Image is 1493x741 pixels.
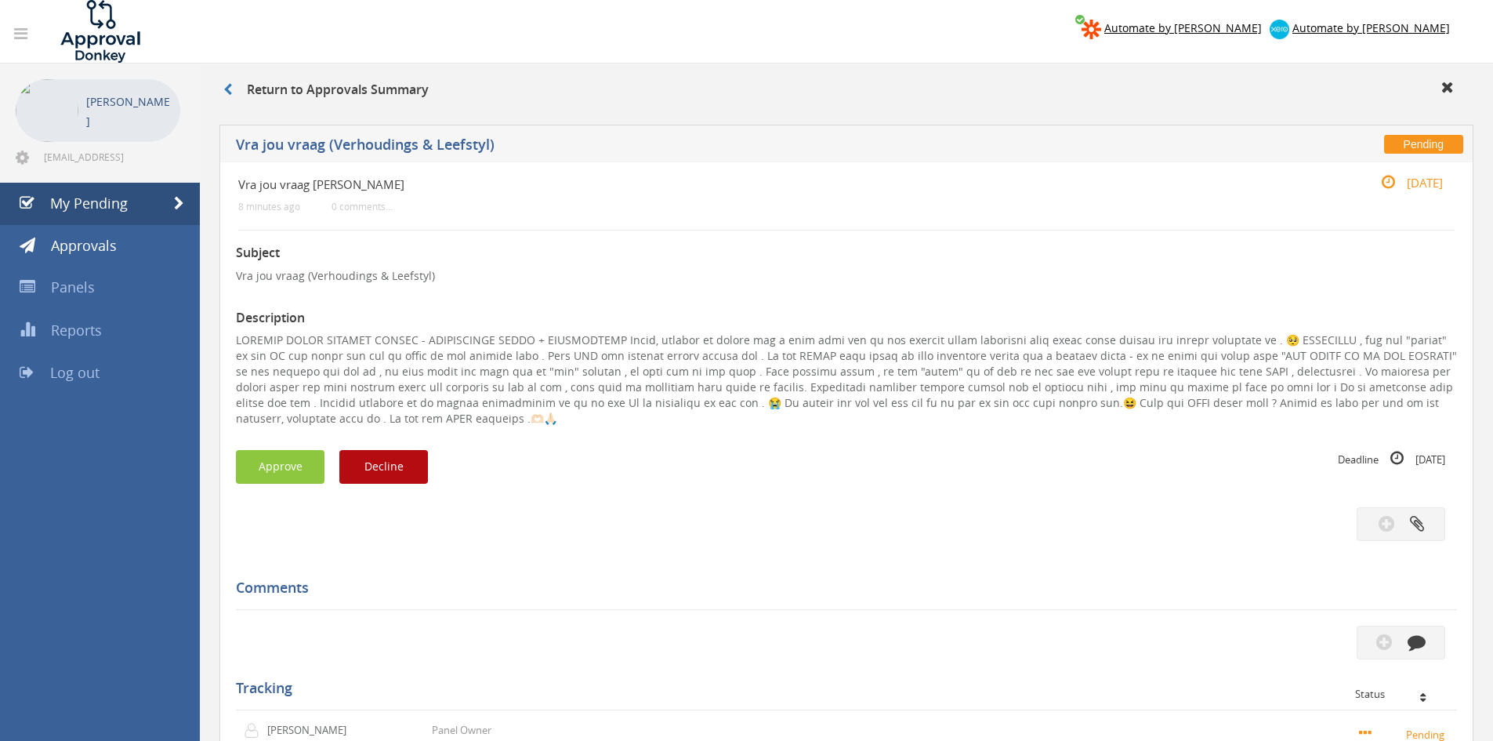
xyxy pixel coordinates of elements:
div: Status [1355,688,1445,699]
p: Panel Owner [432,723,491,738]
span: Approvals [51,236,117,255]
small: Deadline [DATE] [1338,450,1445,467]
p: [PERSON_NAME] [86,92,172,131]
small: 0 comments... [332,201,393,212]
h3: Return to Approvals Summary [223,83,429,97]
img: xero-logo.png [1270,20,1289,39]
img: zapier-logomark.png [1082,20,1101,39]
span: Log out [50,363,100,382]
small: [DATE] [1364,174,1443,191]
span: Automate by [PERSON_NAME] [1292,20,1450,35]
h3: Description [236,311,1457,325]
p: [PERSON_NAME] [267,723,357,738]
small: 8 minutes ago [238,201,300,212]
h5: Tracking [236,681,1445,696]
h5: Comments [236,580,1445,596]
button: Decline [339,450,428,484]
span: Reports [51,321,102,340]
span: Pending [1384,135,1463,154]
span: Panels [51,278,95,296]
span: [EMAIL_ADDRESS][DOMAIN_NAME] [44,151,177,163]
h4: Vra jou vraag [PERSON_NAME] [238,178,1252,191]
h5: Vra jou vraag (Verhoudings & Leefstyl) [236,137,1093,157]
p: Vra jou vraag (Verhoudings & Leefstyl) [236,268,1457,284]
img: user-icon.png [244,723,267,739]
h3: Subject [236,246,1457,260]
span: Automate by [PERSON_NAME] [1104,20,1262,35]
span: My Pending [50,194,128,212]
button: Approve [236,450,324,484]
p: LOREMIP DOLOR SITAMET CONSEC - ADIPISCINGE SEDDO + EIUSMODTEMP Incid, utlabor et dolore mag a eni... [236,332,1457,427]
